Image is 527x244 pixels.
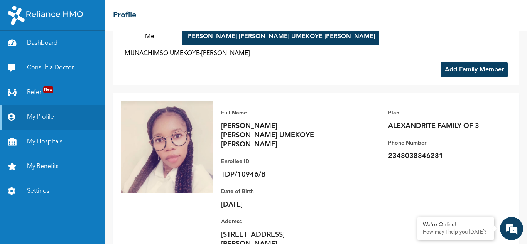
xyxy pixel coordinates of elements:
[221,157,329,166] p: Enrollee ID
[221,121,329,149] p: [PERSON_NAME] [PERSON_NAME] UMEKOYE [PERSON_NAME]
[221,108,329,118] p: Full Name
[388,121,496,131] p: ALEXANDRITE FAMILY OF 3
[4,217,76,223] span: Conversation
[4,177,147,204] textarea: Type your message and hit 'Enter'
[182,28,379,45] button: [PERSON_NAME] [PERSON_NAME] UMEKOYE [PERSON_NAME]
[388,108,496,118] p: Plan
[40,43,130,53] div: Chat with us now
[441,62,508,77] button: Add Family Member
[121,28,179,45] button: Me
[113,10,136,21] h2: Profile
[45,80,106,158] span: We're online!
[121,101,213,193] img: Enrollee
[388,138,496,148] p: Phone Number
[423,222,488,228] div: We're Online!
[221,187,329,196] p: Date of Birth
[221,170,329,179] p: TDP/10946/B
[423,229,488,236] p: How may I help you today?
[8,6,83,25] img: RelianceHMO's Logo
[127,4,145,22] div: Minimize live chat window
[121,45,253,62] button: MUNACHIMSO UMEKOYE-[PERSON_NAME]
[14,39,31,58] img: d_794563401_company_1708531726252_794563401
[221,200,329,209] p: [DATE]
[388,151,496,161] p: 2348038846281
[76,204,147,228] div: FAQs
[221,217,329,226] p: Address
[43,86,53,93] span: New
